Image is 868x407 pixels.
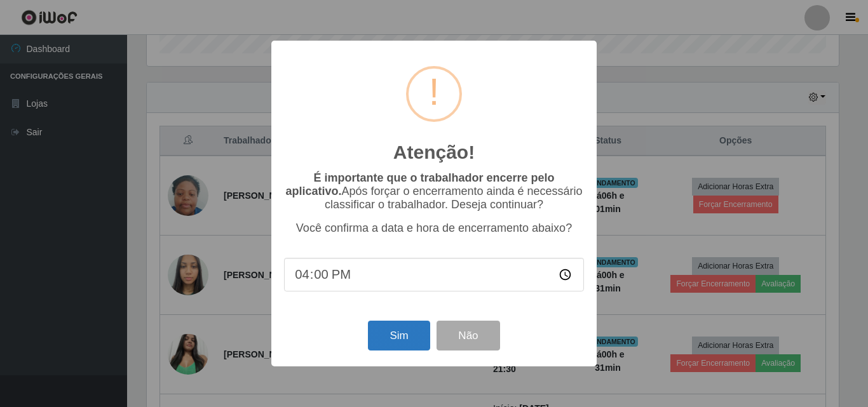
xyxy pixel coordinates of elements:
[285,171,554,197] b: É importante que o trabalhador encerre pelo aplicativo.
[393,141,475,164] h2: Atenção!
[284,222,584,235] p: Você confirma a data e hora de encerramento abaixo?
[368,321,430,350] button: Sim
[437,321,499,350] button: Não
[284,171,584,211] p: Após forçar o encerramento ainda é necessário classificar o trabalhador. Deseja continuar?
